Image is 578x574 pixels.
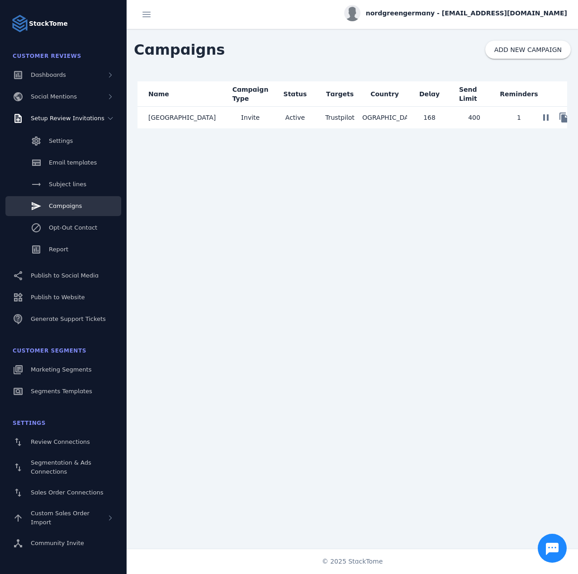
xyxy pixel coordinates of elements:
mat-header-cell: Reminders [497,81,541,107]
a: Review Connections [5,432,121,452]
mat-header-cell: Name [137,81,228,107]
strong: StackTome [29,19,68,28]
mat-header-cell: Campaign Type [228,81,273,107]
span: Trustpilot [325,114,355,121]
a: Settings [5,131,121,151]
mat-cell: 400 [452,107,497,128]
a: Campaigns [5,196,121,216]
span: Email templates [49,159,97,166]
span: Setup Review Invitations [31,115,104,122]
mat-header-cell: Delay [407,81,452,107]
button: ADD NEW CAMPAIGN [485,41,571,59]
span: [GEOGRAPHIC_DATA] [148,112,216,123]
span: Dashboards [31,71,66,78]
span: Opt-Out Contact [49,224,97,231]
mat-cell: 1 [497,107,541,128]
span: Publish to Social Media [31,272,99,279]
a: Marketing Segments [5,360,121,380]
mat-header-cell: Status [273,81,317,107]
a: Email templates [5,153,121,173]
span: © 2025 StackTome [322,557,383,566]
a: Generate Support Tickets [5,309,121,329]
a: Sales Order Connections [5,483,121,503]
span: nordgreengermany - [EMAIL_ADDRESS][DOMAIN_NAME] [366,9,567,18]
mat-header-cell: Targets [317,81,362,107]
mat-header-cell: Send Limit [452,81,497,107]
span: Invite [241,112,260,123]
button: nordgreengermany - [EMAIL_ADDRESS][DOMAIN_NAME] [344,5,567,21]
img: Logo image [11,14,29,33]
mat-cell: 168 [407,107,452,128]
mat-cell: [GEOGRAPHIC_DATA] [362,107,407,128]
span: Marketing Segments [31,366,91,373]
span: Segmentation & Ads Connections [31,459,91,475]
span: Custom Sales Order Import [31,510,90,526]
span: Subject lines [49,181,86,188]
span: Review Connections [31,438,90,445]
span: Report [49,246,68,253]
a: Segments Templates [5,381,121,401]
a: Publish to Social Media [5,266,121,286]
span: Settings [49,137,73,144]
span: Settings [13,420,46,426]
span: Customer Reviews [13,53,81,59]
span: Generate Support Tickets [31,315,106,322]
img: profile.jpg [344,5,360,21]
span: Sales Order Connections [31,489,103,496]
span: Campaigns [127,32,232,68]
span: ADD NEW CAMPAIGN [494,47,562,53]
span: Campaigns [49,202,82,209]
a: Subject lines [5,174,121,194]
a: Community Invite [5,533,121,553]
a: Segmentation & Ads Connections [5,454,121,481]
span: Community Invite [31,540,84,546]
mat-cell: Active [273,107,317,128]
span: Customer Segments [13,348,86,354]
a: Report [5,240,121,259]
a: Publish to Website [5,287,121,307]
a: Opt-Out Contact [5,218,121,238]
span: Publish to Website [31,294,85,301]
span: Segments Templates [31,388,92,395]
mat-header-cell: Country [362,81,407,107]
span: Social Mentions [31,93,77,100]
